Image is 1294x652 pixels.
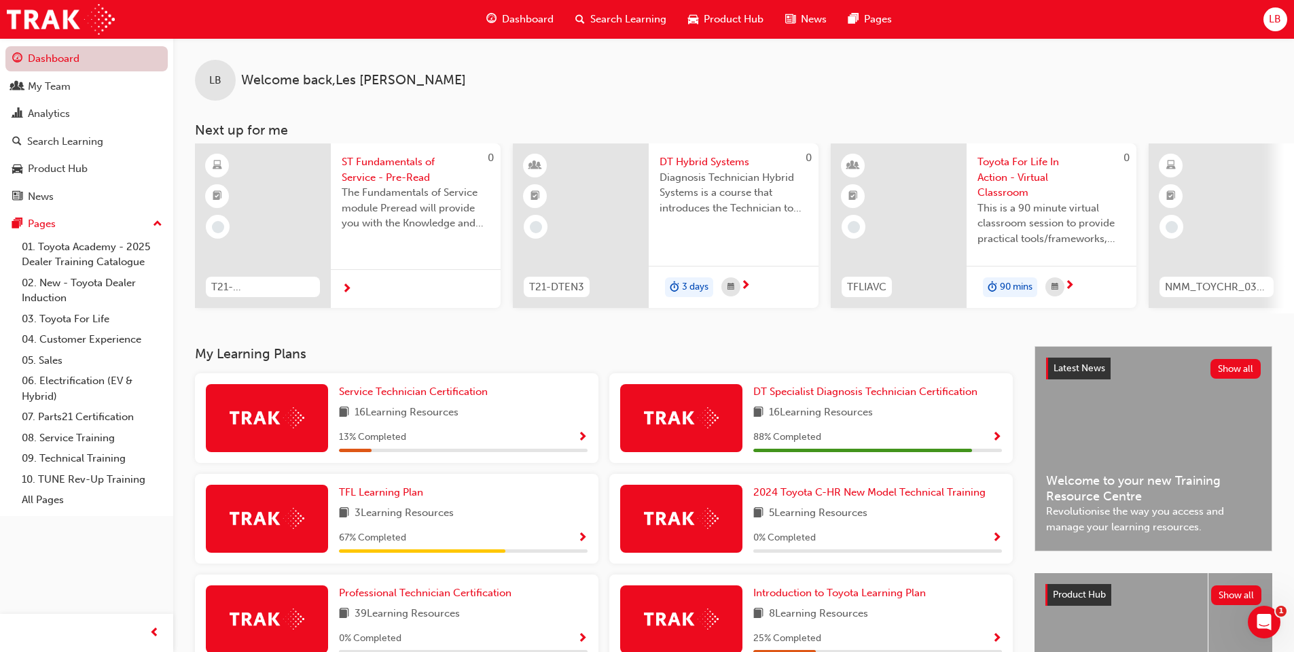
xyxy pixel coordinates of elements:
[992,633,1002,645] span: Show Progress
[531,157,540,175] span: learningResourceType_INSTRUCTOR_LED-icon
[16,469,168,490] a: 10. TUNE Rev-Up Training
[577,530,588,547] button: Show Progress
[355,606,460,623] span: 39 Learning Resources
[339,587,511,599] span: Professional Technician Certification
[355,405,459,422] span: 16 Learning Resources
[753,430,821,445] span: 88 % Completed
[339,485,429,500] a: TFL Learning Plan
[577,532,588,545] span: Show Progress
[195,346,1013,362] h3: My Learning Plans
[644,508,719,529] img: Trak
[753,385,977,398] span: DT Specialist Diagnosis Technician Certification
[7,4,115,35] img: Trak
[727,279,734,296] span: calendar-icon
[12,191,22,203] span: news-icon
[682,279,708,295] span: 3 days
[5,211,168,237] button: Pages
[16,407,168,428] a: 07. Parts21 Certification
[1269,12,1281,27] span: LB
[1045,584,1261,606] a: Product HubShow all
[12,218,22,230] span: pages-icon
[16,309,168,330] a: 03. Toyota For Life
[5,184,168,209] a: News
[16,428,168,449] a: 08. Service Training
[848,221,860,233] span: learningRecordVerb_NONE-icon
[644,608,719,630] img: Trak
[1263,7,1287,31] button: LB
[5,129,168,154] a: Search Learning
[1052,279,1058,296] span: calendar-icon
[16,350,168,371] a: 05. Sales
[977,154,1126,201] span: Toyota For Life In Action - Virtual Classroom
[12,81,22,93] span: people-icon
[529,279,584,295] span: T21-DTEN3
[1211,585,1262,605] button: Show all
[753,631,821,647] span: 25 % Completed
[753,606,763,623] span: book-icon
[644,407,719,428] img: Trak
[1046,358,1261,379] a: Latest NewsShow all
[564,5,677,33] a: search-iconSearch Learning
[1064,280,1075,292] span: next-icon
[339,486,423,498] span: TFL Learning Plan
[769,505,867,522] span: 5 Learning Resources
[1000,279,1032,295] span: 90 mins
[769,405,873,422] span: 16 Learning Resources
[195,143,501,308] a: 0T21-STFOS_PRE_READST Fundamentals of Service - Pre-ReadThe Fundamentals of Service module Prerea...
[28,161,88,177] div: Product Hub
[992,630,1002,647] button: Show Progress
[1046,473,1261,504] span: Welcome to your new Training Resource Centre
[28,106,70,122] div: Analytics
[848,188,858,205] span: booktick-icon
[12,53,22,65] span: guage-icon
[1054,362,1105,374] span: Latest News
[992,429,1002,446] button: Show Progress
[848,157,858,175] span: learningResourceType_INSTRUCTOR_LED-icon
[753,505,763,522] span: book-icon
[339,585,517,601] a: Professional Technician Certification
[149,625,160,642] span: prev-icon
[5,101,168,126] a: Analytics
[12,108,22,120] span: chart-icon
[753,486,986,498] span: 2024 Toyota C-HR New Model Technical Training
[660,170,808,216] span: Diagnosis Technician Hybrid Systems is a course that introduces the Technician to the safe handli...
[502,12,554,27] span: Dashboard
[753,530,816,546] span: 0 % Completed
[28,79,71,95] div: My Team
[475,5,564,33] a: guage-iconDashboard
[213,188,222,205] span: booktick-icon
[1166,188,1176,205] span: booktick-icon
[241,73,466,88] span: Welcome back , Les [PERSON_NAME]
[1053,589,1106,600] span: Product Hub
[209,73,221,88] span: LB
[531,188,540,205] span: booktick-icon
[28,216,56,232] div: Pages
[992,530,1002,547] button: Show Progress
[577,429,588,446] button: Show Progress
[577,633,588,645] span: Show Progress
[847,279,886,295] span: TFLIAVC
[16,448,168,469] a: 09. Technical Training
[488,152,494,164] span: 0
[1248,606,1280,638] iframe: Intercom live chat
[230,608,304,630] img: Trak
[753,585,931,601] a: Introduction to Toyota Learning Plan
[977,201,1126,247] span: This is a 90 minute virtual classroom session to provide practical tools/frameworks, behaviours a...
[1166,221,1178,233] span: learningRecordVerb_NONE-icon
[688,11,698,28] span: car-icon
[785,11,795,28] span: news-icon
[530,221,542,233] span: learningRecordVerb_NONE-icon
[5,156,168,182] a: Product Hub
[5,74,168,99] a: My Team
[513,143,819,308] a: 0T21-DTEN3DT Hybrid SystemsDiagnosis Technician Hybrid Systems is a course that introduces the Te...
[339,530,406,546] span: 67 % Completed
[677,5,774,33] a: car-iconProduct Hub
[16,329,168,350] a: 04. Customer Experience
[27,134,103,150] div: Search Learning
[342,154,490,185] span: ST Fundamentals of Service - Pre-Read
[1046,504,1261,534] span: Revolutionise the way you access and manage your learning resources.
[992,432,1002,444] span: Show Progress
[339,430,406,445] span: 13 % Completed
[577,432,588,444] span: Show Progress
